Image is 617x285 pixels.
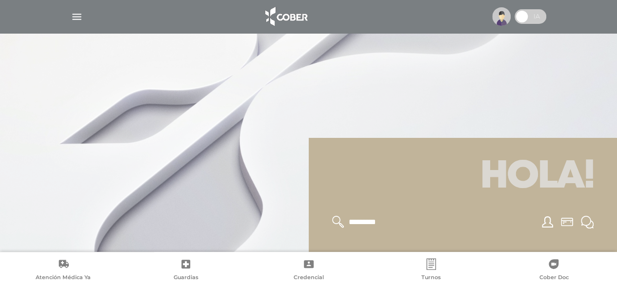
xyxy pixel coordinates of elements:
[124,258,247,283] a: Guardias
[2,258,124,283] a: Atención Médica Ya
[320,150,606,204] h1: Hola!
[492,7,511,26] img: profile-placeholder.svg
[247,258,370,283] a: Credencial
[421,274,441,283] span: Turnos
[493,258,615,283] a: Cober Doc
[294,274,324,283] span: Credencial
[36,274,91,283] span: Atención Médica Ya
[370,258,492,283] a: Turnos
[539,274,568,283] span: Cober Doc
[174,274,199,283] span: Guardias
[260,5,311,28] img: logo_cober_home-white.png
[71,11,83,23] img: Cober_menu-lines-white.svg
